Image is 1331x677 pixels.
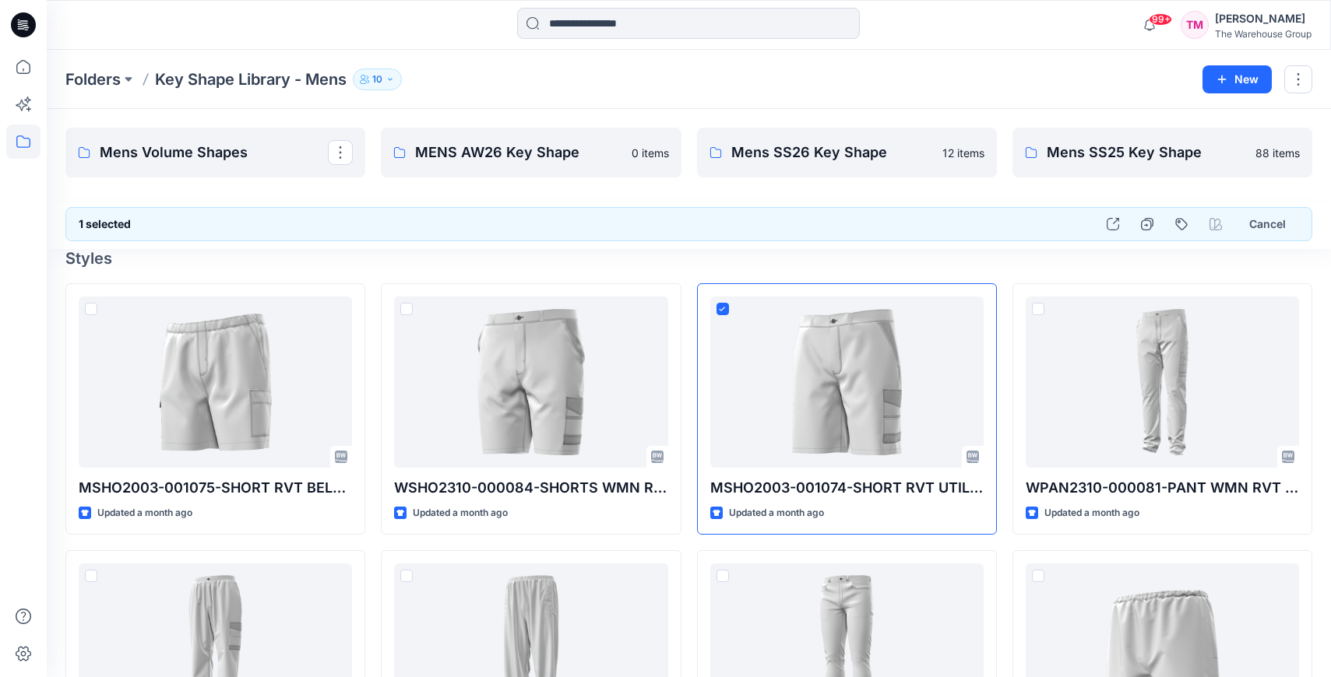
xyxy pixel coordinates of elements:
[731,142,933,163] p: Mens SS26 Key Shape
[1215,9,1312,28] div: [PERSON_NAME]
[353,68,402,90] button: 10
[100,142,328,163] p: Mens Volume Shapes
[381,128,681,177] a: MENS AW26 Key Shape0 items
[697,128,997,177] a: Mens SS26 Key Shape12 items
[65,249,1312,268] h4: Styles
[1047,142,1246,163] p: Mens SS25 Key Shape
[372,71,382,88] p: 10
[65,68,121,90] a: Folders
[79,477,352,499] p: MSHO2003-001075-SHORT RVT BELLOW POCKET
[1181,11,1209,39] div: TM
[710,477,984,499] p: MSHO2003-001074-SHORT RVT UTILITY PS
[942,145,984,161] p: 12 items
[415,142,621,163] p: MENS AW26 Key Shape
[79,215,131,233] h6: 1 selected
[1215,28,1312,40] div: The Warehouse Group
[394,477,667,499] p: WSHO2310-000084-SHORTS WMN RVT UTILITY
[1026,477,1299,499] p: WPAN2310-000081-PANT WMN RVT UTILITY
[1044,505,1139,521] p: Updated a month ago
[729,505,824,521] p: Updated a month ago
[632,145,669,161] p: 0 items
[1255,145,1300,161] p: 88 items
[1202,65,1272,93] button: New
[1149,13,1172,26] span: 99+
[1012,128,1312,177] a: Mens SS25 Key Shape88 items
[413,505,508,521] p: Updated a month ago
[1236,210,1299,238] button: Cancel
[155,68,347,90] p: Key Shape Library - Mens
[97,505,192,521] p: Updated a month ago
[65,128,365,177] a: Mens Volume Shapes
